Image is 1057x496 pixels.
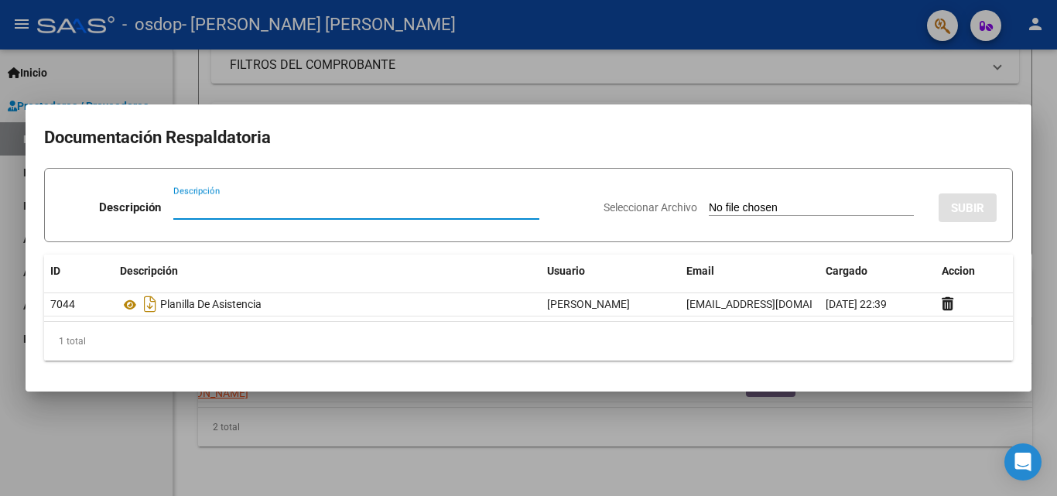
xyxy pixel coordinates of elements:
[44,322,1013,361] div: 1 total
[936,255,1013,288] datatable-header-cell: Accion
[547,298,630,310] span: [PERSON_NAME]
[541,255,680,288] datatable-header-cell: Usuario
[680,255,819,288] datatable-header-cell: Email
[826,265,867,277] span: Cargado
[120,265,178,277] span: Descripción
[44,123,1013,152] h2: Documentación Respaldatoria
[99,199,161,217] p: Descripción
[44,255,114,288] datatable-header-cell: ID
[942,265,975,277] span: Accion
[50,298,75,310] span: 7044
[686,265,714,277] span: Email
[939,193,997,222] button: SUBIR
[547,265,585,277] span: Usuario
[50,265,60,277] span: ID
[951,201,984,215] span: SUBIR
[114,255,541,288] datatable-header-cell: Descripción
[686,298,858,310] span: [EMAIL_ADDRESS][DOMAIN_NAME]
[604,201,697,214] span: Seleccionar Archivo
[140,292,160,316] i: Descargar documento
[819,255,936,288] datatable-header-cell: Cargado
[120,292,535,316] div: Planilla De Asistencia
[1004,443,1042,481] div: Open Intercom Messenger
[826,298,887,310] span: [DATE] 22:39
